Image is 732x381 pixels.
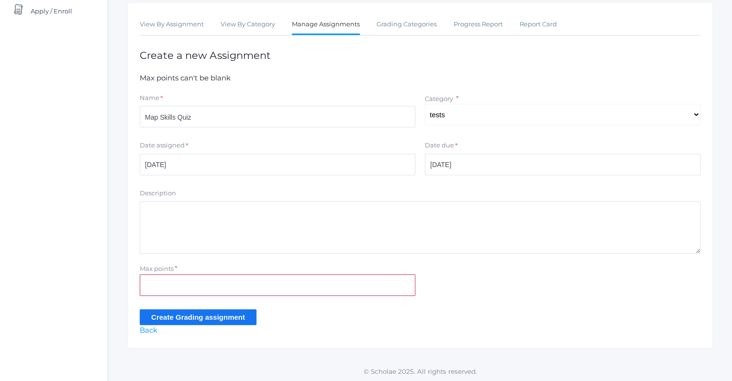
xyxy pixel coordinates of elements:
[292,15,360,35] a: Manage Assignments
[140,325,157,335] a: Back
[140,73,700,84] li: Max points can't be blank
[140,15,204,34] a: View By Assignment
[520,15,557,34] a: Report Card
[454,15,503,34] a: Progress Report
[140,265,174,272] label: Max points
[140,141,185,150] label: Date assigned
[425,95,453,102] label: Category
[140,93,159,103] label: Name
[140,50,700,61] h1: Create a new Assignment
[108,367,732,376] p: © Scholae 2025. All rights reserved.
[140,189,176,198] label: Description
[140,309,256,325] input: Create Grading assignment
[425,141,454,150] label: Date due
[221,15,275,34] a: View By Category
[377,15,437,34] a: Grading Categories
[31,1,72,21] span: Apply / Enroll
